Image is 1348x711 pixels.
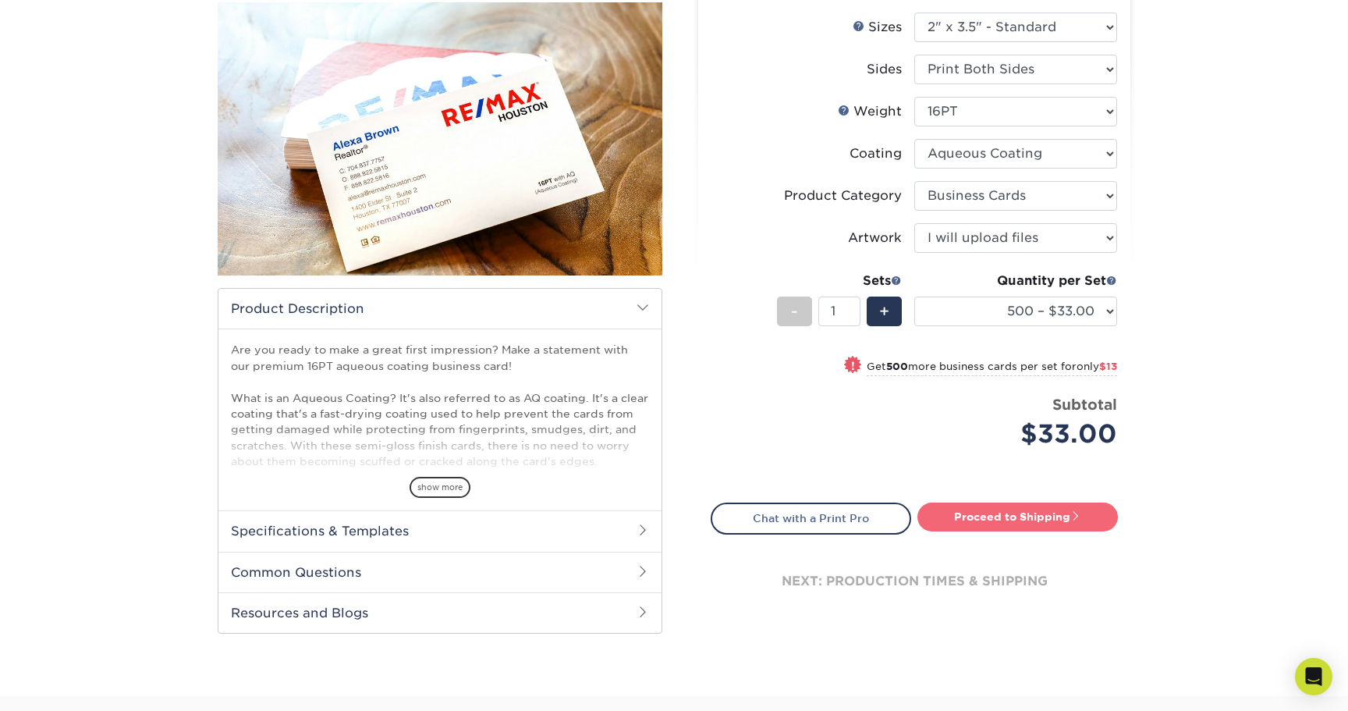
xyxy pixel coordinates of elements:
[917,503,1118,531] a: Proceed to Shipping
[838,102,902,121] div: Weight
[231,342,649,596] p: Are you ready to make a great first impression? Make a statement with our premium 16PT aqueous co...
[1099,361,1117,372] span: $13
[1295,658,1332,695] div: Open Intercom Messenger
[784,187,902,205] div: Product Category
[218,510,662,551] h2: Specifications & Templates
[853,18,902,37] div: Sizes
[711,535,1118,628] div: next: production times & shipping
[711,503,911,534] a: Chat with a Print Pro
[1077,361,1117,372] span: only
[218,289,662,329] h2: Product Description
[777,272,902,290] div: Sets
[867,60,902,79] div: Sides
[886,361,908,372] strong: 500
[850,144,902,163] div: Coating
[218,552,662,592] h2: Common Questions
[867,361,1117,376] small: Get more business cards per set for
[851,357,855,374] span: !
[410,477,470,498] span: show more
[926,415,1117,453] div: $33.00
[879,300,889,323] span: +
[848,229,902,247] div: Artwork
[914,272,1117,290] div: Quantity per Set
[1052,396,1117,413] strong: Subtotal
[791,300,798,323] span: -
[218,592,662,633] h2: Resources and Blogs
